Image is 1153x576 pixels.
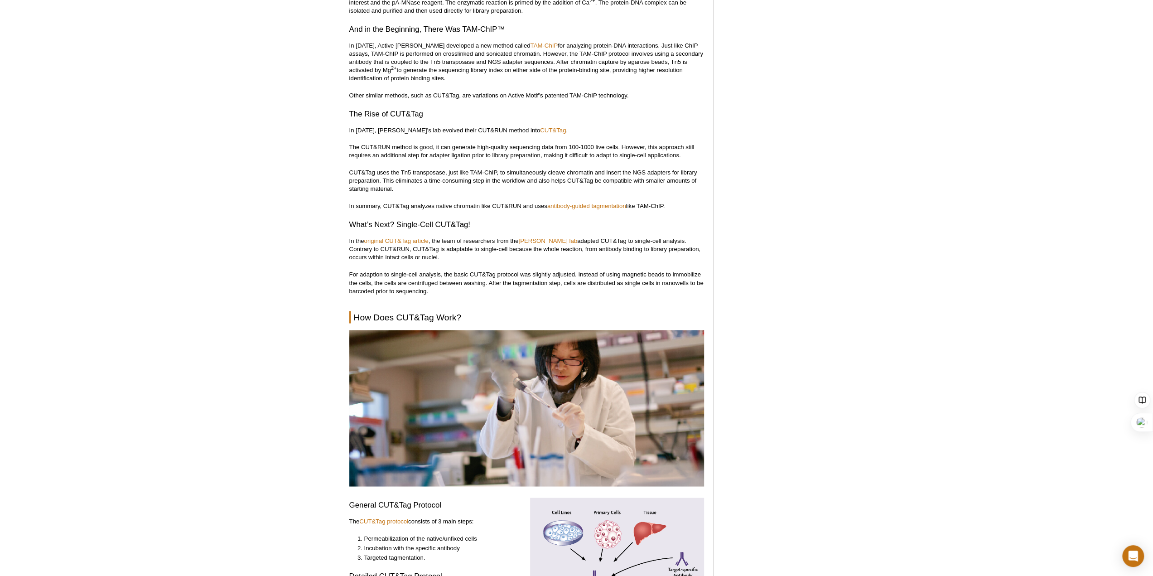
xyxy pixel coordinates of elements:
p: In the , the team of researchers from the adapted CUT&Tag to single-cell analysis. Contrary to CU... [349,237,704,261]
a: antibody-guided tagmentation [547,203,626,209]
li: Targeted tagmentation. [364,553,514,561]
p: Other similar methods, such as CUT&Tag, are variations on Active Motif’s patented TAM-ChIP techno... [349,92,704,100]
p: The consists of 3 main steps: [349,517,523,525]
p: CUT&Tag uses the Tn5 transposase, just like TAM-ChIP, to simultaneously cleave chromatin and inse... [349,169,704,193]
a: TAM-ChIP [530,42,558,49]
p: In summary, CUT&Tag analyzes native chromatin like CUT&RUN and uses like TAM-ChIP. [349,202,704,210]
a: original CUT&Tag article [364,237,429,244]
li: Incubation with the specific antibody [364,544,514,552]
a: CUT&Tag protocol [359,518,408,524]
sup: 2+ [391,65,397,71]
h2: How Does CUT&Tag Work? [349,311,704,323]
p: The CUT&RUN method is good, it can generate high-quality sequencing data from 100-1000 live cells... [349,143,704,160]
h3: General CUT&Tag Protocol [349,499,523,510]
li: Permeabilization of the native/unfixed cells [364,534,514,542]
h3: And in the Beginning, There Was TAM-ChIP™ [349,24,704,35]
p: In [DATE], Active [PERSON_NAME] developed a new method called for analyzing protein-DNA interacti... [349,42,704,82]
div: Open Intercom Messenger [1122,545,1144,567]
h3: The Rise of CUT&Tag [349,109,704,120]
a: [PERSON_NAME] lab [518,237,577,244]
a: CUT&Tag [540,127,566,134]
h3: What’s Next? Single-Cell CUT&Tag! [349,219,704,230]
p: In [DATE], [PERSON_NAME]’s lab evolved their CUT&RUN method into . [349,126,704,135]
p: For adaption to single-cell analysis, the basic CUT&Tag protocol was slightly adjusted. Instead o... [349,271,704,295]
img: CUT&Tag Pipetting [349,330,704,486]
